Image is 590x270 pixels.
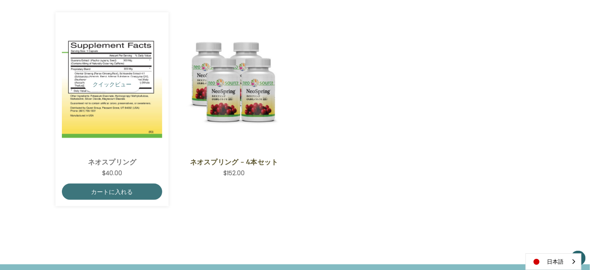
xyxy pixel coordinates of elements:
a: NeoSpring,$40.00 [62,19,162,151]
span: $152.00 [223,169,245,177]
button: クイックビュー [84,77,140,92]
a: 日本語 [526,254,581,270]
a: ネオスプリング [67,157,158,167]
a: カートに入れる [62,184,162,200]
a: ネオスプリング - 4本セット [189,157,280,167]
img: ネオスプリング - 4本セット [184,35,284,135]
aside: Language selected: 日本語 [526,253,581,270]
div: Language [526,253,581,270]
span: $40.00 [102,169,122,177]
a: NeoSpring - 4 Save Set,$152.00 [184,19,284,151]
